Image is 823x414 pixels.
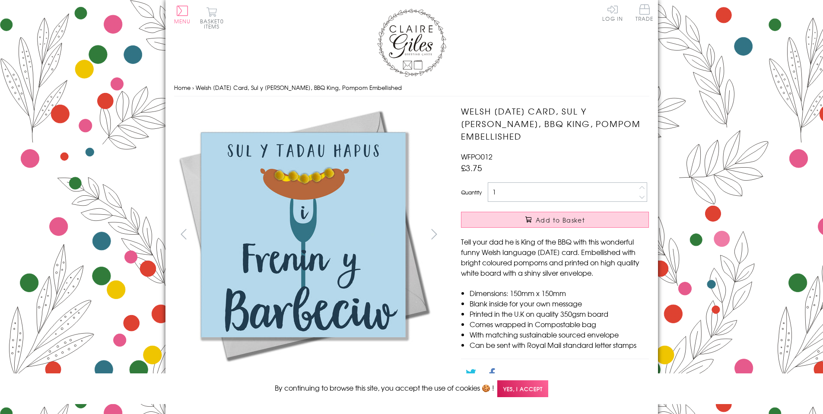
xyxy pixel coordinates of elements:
li: With matching sustainable sourced envelope [470,329,649,340]
a: Trade [636,4,654,23]
span: Add to Basket [536,216,585,224]
li: Printed in the U.K on quality 350gsm board [470,309,649,319]
button: Menu [174,6,191,24]
li: Blank inside for your own message [470,298,649,309]
span: 0 items [204,17,224,30]
img: Welsh Father's Day Card, Sul y Tadau Hapus, BBQ King, Pompom Embellished [174,105,433,364]
span: Trade [636,4,654,21]
a: Home [174,83,191,92]
img: Welsh Father's Day Card, Sul y Tadau Hapus, BBQ King, Pompom Embellished [444,105,703,321]
button: prev [174,224,194,244]
li: Comes wrapped in Compostable bag [470,319,649,329]
span: £3.75 [461,162,482,174]
a: Log In [602,4,623,21]
span: WFPO012 [461,151,493,162]
button: next [424,224,444,244]
span: Welsh [DATE] Card, Sul y [PERSON_NAME], BBQ King, Pompom Embellished [196,83,402,92]
button: Basket0 items [200,7,224,29]
span: Yes, I accept [497,380,548,397]
li: Can be sent with Royal Mail standard letter stamps [470,340,649,350]
label: Quantity [461,188,482,196]
span: Menu [174,17,191,25]
img: Claire Giles Greetings Cards [377,9,446,77]
h1: Welsh [DATE] Card, Sul y [PERSON_NAME], BBQ King, Pompom Embellished [461,105,649,142]
nav: breadcrumbs [174,79,649,97]
button: Add to Basket [461,212,649,228]
p: Tell your dad he is King of the BBQ with this wonderful funny Welsh language [DATE] card. Embelli... [461,236,649,278]
li: Dimensions: 150mm x 150mm [470,288,649,298]
span: › [192,83,194,92]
